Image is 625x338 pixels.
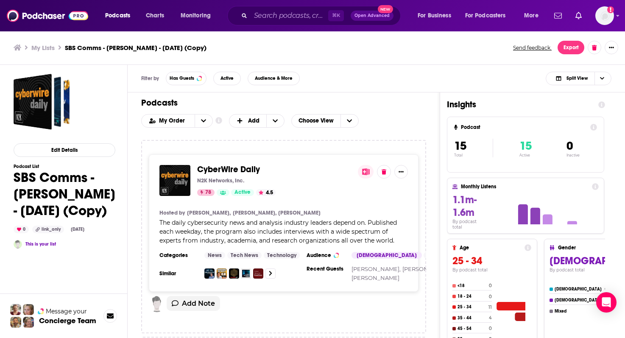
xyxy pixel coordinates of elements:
[352,265,401,272] a: [PERSON_NAME],
[141,75,159,81] h3: Filter by
[460,9,518,22] button: open menu
[458,316,487,321] h4: 35 - 44
[46,307,87,316] span: Message your
[197,177,244,184] p: N2K Networks, Inc.
[328,10,344,21] span: ⌘ K
[23,317,34,328] img: Barbara Profile
[14,164,115,169] h3: Podcast List
[39,316,96,325] h3: Concierge Team
[278,210,321,216] a: [PERSON_NAME]
[105,10,130,22] span: Podcasts
[551,8,565,23] a: Show notifications dropdown
[14,240,22,249] img: Isabella
[418,10,451,22] span: For Business
[25,241,56,247] a: This is your list
[566,153,580,157] p: Inactive
[248,118,259,124] span: Add
[197,164,260,175] span: CyberWire Daily
[14,226,29,233] div: 0
[307,265,345,272] h3: Recent Guests
[217,268,227,279] img: Smashing Security
[234,188,251,197] span: Active
[65,44,206,52] h3: SBS Comms - [PERSON_NAME] - [DATE] (Copy)
[32,226,64,233] div: link_only
[605,286,608,292] h4: 0
[170,76,194,81] span: Has Guests
[159,118,188,124] span: My Order
[227,252,262,259] a: Tech News
[489,294,492,299] h4: 0
[159,270,198,277] h3: Similar
[166,72,206,85] button: Has Guests
[489,283,492,288] h4: 0
[241,268,251,279] img: Cybersecurity Today
[159,210,185,216] h4: Hosted by
[10,317,21,328] img: Jon Profile
[146,10,164,22] span: Charts
[182,299,215,307] span: Add Note
[229,114,285,128] button: + Add
[204,252,225,259] a: News
[394,165,408,179] button: Show More Button
[572,8,585,23] a: Show notifications dropdown
[197,189,215,196] a: 78
[233,210,276,216] a: [PERSON_NAME],
[511,44,554,51] button: Send feedback.
[402,265,452,272] a: [PERSON_NAME],
[352,274,399,281] a: [PERSON_NAME]
[546,72,611,85] button: Choose View
[566,139,573,153] span: 0
[220,76,234,81] span: Active
[7,8,88,24] img: Podchaser - Follow, Share and Rate Podcasts
[67,226,88,233] div: [DATE]
[159,219,397,244] span: The daily cybersecurity news and analysis industry leaders depend on. Published each weekday, the...
[519,153,532,157] p: Active
[197,165,260,174] a: CyberWire Daily
[555,298,602,303] h4: [DEMOGRAPHIC_DATA]
[378,5,393,13] span: New
[248,72,300,85] button: Audience & More
[465,10,506,22] span: For Podcasters
[452,267,531,273] h4: By podcast total
[424,252,438,259] div: 35-44
[488,304,492,310] h4: 11
[187,210,231,216] a: [PERSON_NAME],
[489,315,492,321] h4: 4
[595,6,614,25] button: Show profile menu
[235,6,409,25] div: Search podcasts, credits, & more...
[31,44,55,52] a: My Lists
[167,296,220,311] button: Add Note
[452,193,477,219] span: 1.1m-1.6m
[566,76,588,81] span: Split View
[292,114,340,128] span: Choose View
[605,41,618,54] button: Show More Button
[454,153,493,157] p: Total
[458,294,487,299] h4: 18 - 24
[14,169,115,219] h1: SBS Comms - [PERSON_NAME] - [DATE] (Copy)
[141,98,419,108] h1: Podcasts
[213,72,241,85] button: Active
[461,124,587,130] h4: Podcast
[460,245,521,251] h4: Age
[255,76,293,81] span: Audience & More
[149,296,165,312] img: user avatar
[518,9,549,22] button: open menu
[229,268,239,279] img: Malicious Life
[452,219,487,230] h4: By podcast total
[458,326,487,331] h4: 45 - 54
[307,252,345,259] h3: Audience
[452,254,531,267] h3: 25 - 34
[10,304,21,315] img: Sydney Profile
[141,114,213,128] h2: Choose List sort
[524,10,539,22] span: More
[354,14,390,18] span: Open Advanced
[175,9,222,22] button: open menu
[458,304,487,310] h4: 25 - 34
[595,6,614,25] span: Logged in as Isabellaoidem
